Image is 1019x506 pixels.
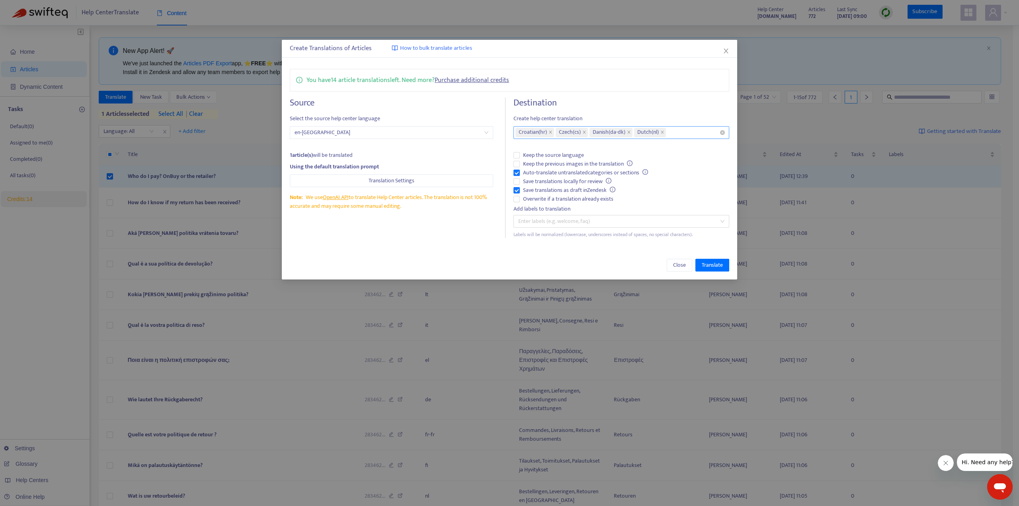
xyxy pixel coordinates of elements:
[938,455,954,471] iframe: Close message
[306,75,509,85] p: You have 14 article translations left. Need more?
[5,6,57,12] span: Hi. Need any help?
[290,98,493,108] h4: Source
[582,130,586,135] span: close
[290,193,493,211] div: We use to translate Help Center articles. The translation is not 100% accurate and may require so...
[723,48,729,54] span: close
[513,205,729,213] div: Add labels to translation
[957,453,1013,471] iframe: Message from company
[593,128,625,137] span: Danish ( da-dk )
[290,174,493,187] button: Translation Settings
[660,130,664,135] span: close
[720,130,725,135] span: close-circle
[673,261,686,270] span: Close
[606,178,611,184] span: info-circle
[290,162,493,171] div: Using the default translation prompt
[722,47,730,55] button: Close
[549,130,552,135] span: close
[627,160,632,166] span: info-circle
[627,130,631,135] span: close
[392,44,472,53] a: How to bulk translate articles
[290,151,493,160] div: will be translated
[290,114,493,123] span: Select the source help center language
[513,114,729,123] span: Create help center translation
[290,44,729,53] div: Create Translations of Articles
[520,177,615,186] span: Save translations locally for review
[642,169,648,175] span: info-circle
[513,231,729,238] div: Labels will be normalized (lowercase, underscores instead of spaces, no special characters).
[702,261,723,270] span: Translate
[667,259,692,272] button: Close
[520,160,636,168] span: Keep the previous images in the translation
[519,128,547,137] span: Croatian ( hr )
[400,44,472,53] span: How to bulk translate articles
[296,75,303,83] span: info-circle
[323,193,349,202] a: OpenAI API
[520,168,651,177] span: Auto-translate untranslated categories or sections
[695,259,729,272] button: Translate
[290,193,303,202] span: Note:
[520,186,619,195] span: Save translations as draft in Zendesk
[392,45,398,51] img: image-link
[987,474,1013,500] iframe: Button to launch messaging window
[435,75,509,86] a: Purchase additional credits
[520,151,587,160] span: Keep the source language
[295,127,488,139] span: en-gb
[520,195,617,203] span: Overwrite if a translation already exists
[559,128,581,137] span: Czech ( cs )
[610,187,615,192] span: info-circle
[369,176,414,185] span: Translation Settings
[513,98,729,108] h4: Destination
[637,128,659,137] span: Dutch ( nl )
[290,150,313,160] strong: 1 article(s)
